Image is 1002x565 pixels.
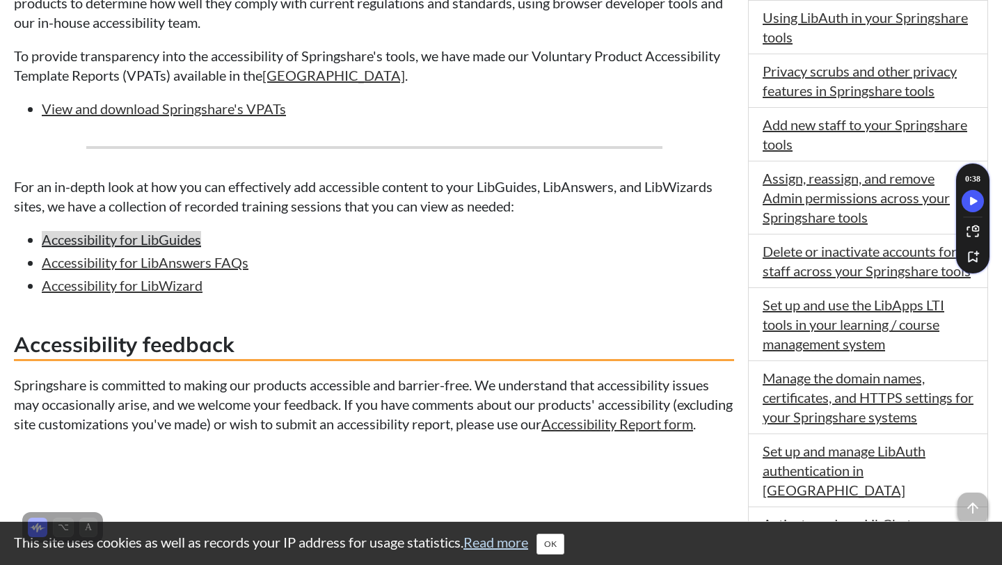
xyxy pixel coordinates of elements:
a: Set up and use the LibApps LTI tools in your learning / course management system [763,296,944,352]
h3: Accessibility feedback [14,330,734,361]
a: Accessibility for LibGuides [42,231,201,248]
a: arrow_upward [957,494,988,511]
button: Close [536,534,564,555]
a: Delete or inactivate accounts for staff across your Springshare tools [763,243,971,279]
p: For an in-depth look at how you can effectively add accessible content to your LibGuides, LibAnsw... [14,177,734,216]
a: Activate and use LibChat screensharing in LibAnswers [763,516,935,552]
p: To provide transparency into the accessibility of Springshare's tools, we have made our Voluntary... [14,46,734,85]
a: View and download Springshare's VPATs [42,100,286,117]
a: Add new staff to your Springshare tools [763,116,967,152]
span: arrow_upward [957,493,988,523]
a: [GEOGRAPHIC_DATA] [262,67,405,83]
a: Using LibAuth in your Springshare tools [763,9,968,45]
a: Assign, reassign, and remove Admin permissions across your Springshare tools [763,170,950,225]
a: Accessibility for LibWizard [42,277,202,294]
a: Set up and manage LibAuth authentication in [GEOGRAPHIC_DATA] [763,443,925,498]
a: Manage the domain names, certificates, and HTTPS settings for your Springshare systems [763,369,973,425]
a: Accessibility for LibAnswers FAQs [42,254,248,271]
a: Accessibility Report form [541,415,693,432]
a: Privacy scrubs and other privacy features in Springshare tools [763,63,957,99]
p: Springshare is committed to making our products accessible and barrier-free. We understand that a... [14,375,734,433]
a: Read more [463,534,528,550]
